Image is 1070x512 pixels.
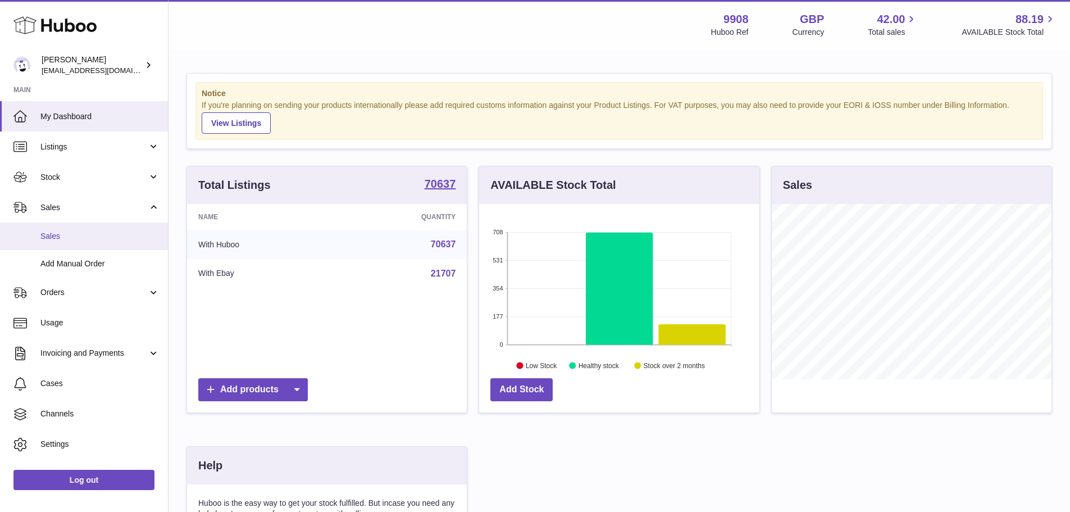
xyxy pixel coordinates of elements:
[40,111,160,122] span: My Dashboard
[500,341,503,348] text: 0
[493,257,503,264] text: 531
[783,178,812,193] h3: Sales
[42,55,143,76] div: [PERSON_NAME]
[711,27,749,38] div: Huboo Ref
[493,285,503,292] text: 354
[962,12,1057,38] a: 88.19 AVAILABLE Stock Total
[42,66,165,75] span: [EMAIL_ADDRESS][DOMAIN_NAME]
[493,313,503,320] text: 177
[868,12,918,38] a: 42.00 Total sales
[202,100,1037,134] div: If you're planning on sending your products internationally please add required customs informati...
[40,348,148,359] span: Invoicing and Payments
[40,378,160,389] span: Cases
[1016,12,1044,27] span: 88.19
[202,88,1037,99] strong: Notice
[431,239,456,249] a: 70637
[723,12,749,27] strong: 9908
[877,12,905,27] span: 42.00
[493,229,503,235] text: 708
[40,259,160,269] span: Add Manual Order
[425,178,456,192] a: 70637
[40,318,160,328] span: Usage
[40,142,148,152] span: Listings
[198,178,271,193] h3: Total Listings
[335,204,467,230] th: Quantity
[198,378,308,401] a: Add products
[800,12,824,27] strong: GBP
[40,202,148,213] span: Sales
[425,178,456,189] strong: 70637
[490,178,616,193] h3: AVAILABLE Stock Total
[198,458,222,473] h3: Help
[202,112,271,134] a: View Listings
[962,27,1057,38] span: AVAILABLE Stock Total
[644,361,705,369] text: Stock over 2 months
[526,361,557,369] text: Low Stock
[187,259,335,288] td: With Ebay
[490,378,553,401] a: Add Stock
[793,27,825,38] div: Currency
[40,231,160,242] span: Sales
[187,204,335,230] th: Name
[187,230,335,259] td: With Huboo
[868,27,918,38] span: Total sales
[13,57,30,74] img: internalAdmin-9908@internal.huboo.com
[40,287,148,298] span: Orders
[40,172,148,183] span: Stock
[431,269,456,278] a: 21707
[40,439,160,450] span: Settings
[579,361,620,369] text: Healthy stock
[40,409,160,419] span: Channels
[13,470,154,490] a: Log out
